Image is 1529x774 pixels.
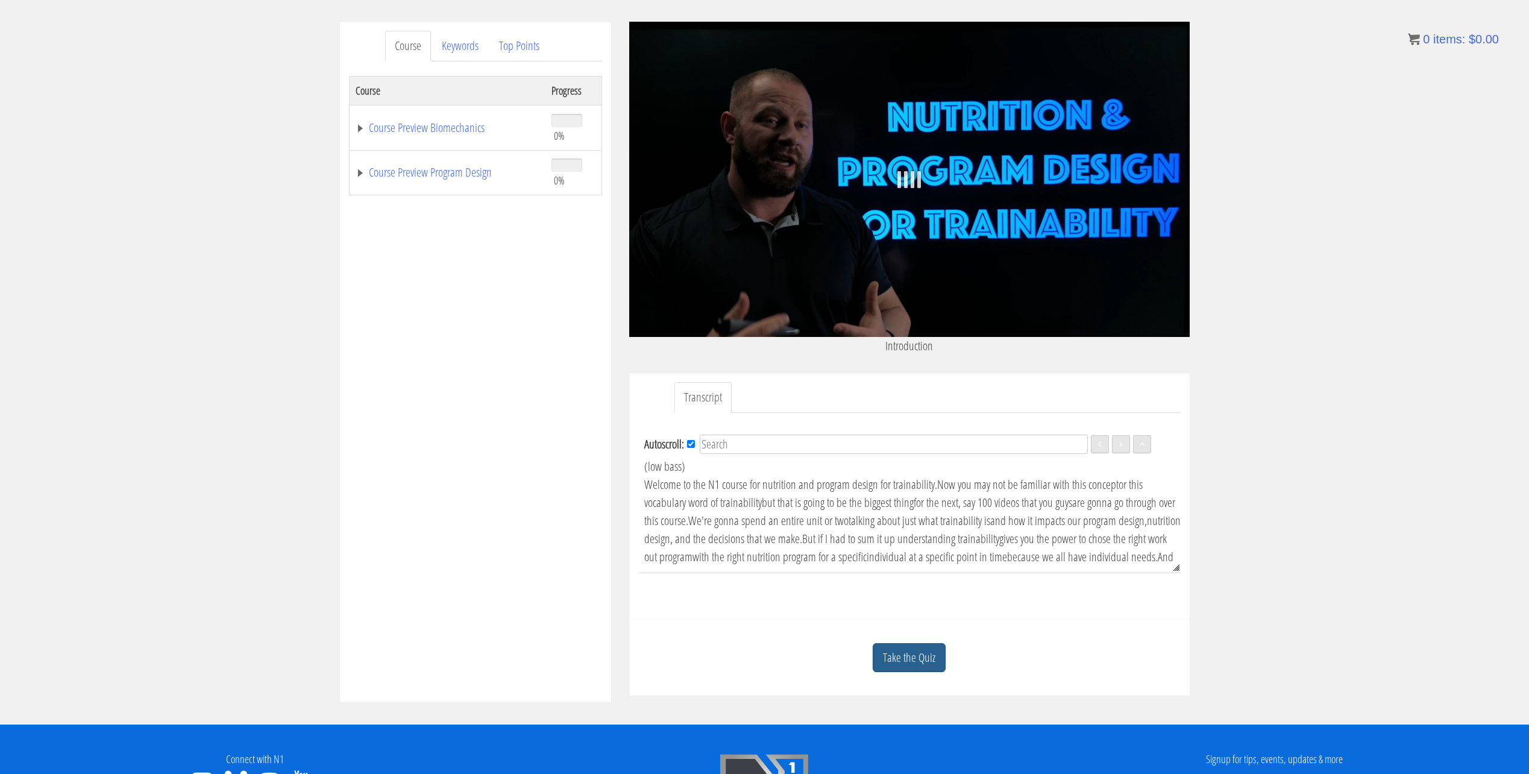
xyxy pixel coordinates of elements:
p: Introduction [629,337,1190,355]
span: for the next, say 100 videos that you guys [914,494,1072,511]
a: Course Preview Program Design [356,166,539,178]
h4: Signup for tips, events, updates & more [1028,754,1520,766]
span: individual at a specific point in time [867,549,1007,565]
span: items: [1433,33,1465,46]
bdi: 0.00 [1469,33,1499,46]
input: Search [700,435,1088,454]
span: Now you may not be familiar with this concept [937,476,1119,492]
a: 0 items: $0.00 [1408,33,1499,46]
a: Transcript [674,382,732,413]
th: Course [349,76,545,105]
span: nutrition design, and the decisions that we make. [644,512,1181,547]
h4: Connect with N1 [9,754,501,766]
v: Welcome to the N1 course for nutrition and program design [644,476,878,492]
span: but that is going to be the biggest thing [762,494,914,511]
span: or this vocabulary word of trainability [644,476,1143,511]
span: and how it impacts our program design, [990,512,1147,529]
a: Course Preview Biomechanics [356,122,539,134]
span: 0 [1423,33,1430,46]
span: 0% [554,129,565,142]
span: are gonna go through over this course. [644,494,1175,529]
span: gives you the power to chose the right work out program [644,530,1167,565]
span: for trainability. [881,476,937,492]
span: We're gonna spend an entire unit or two [688,512,849,529]
span: talking about just what trainability is [849,512,990,529]
a: Top Points [489,31,549,61]
span: (low bass) [644,458,685,474]
img: icon11.png [1408,33,1420,45]
span: because we all have individual needs. [1007,549,1158,565]
a: Keywords [432,31,488,61]
span: $ [1469,33,1475,46]
span: with the right nutrition program for a specific [692,549,867,565]
span: 0% [554,174,565,187]
a: Course [385,31,431,61]
span: But if I had to sum it up understanding trainability [802,530,999,547]
a: Take the Quiz [873,643,946,673]
th: Progress [545,76,601,105]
